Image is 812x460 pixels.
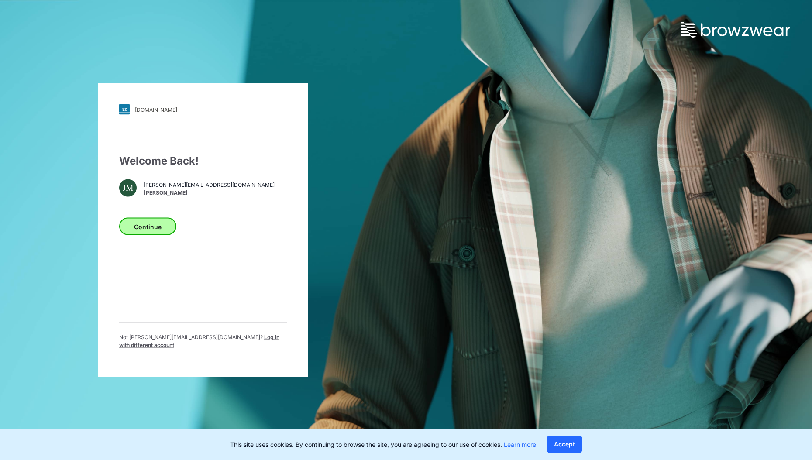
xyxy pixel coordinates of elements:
[144,189,275,196] span: [PERSON_NAME]
[547,436,582,453] button: Accept
[119,179,137,197] div: JM
[681,22,790,38] img: browzwear-logo.73288ffb.svg
[119,218,176,235] button: Continue
[119,333,287,349] p: Not [PERSON_NAME][EMAIL_ADDRESS][DOMAIN_NAME] ?
[135,106,177,113] div: [DOMAIN_NAME]
[119,153,287,169] div: Welcome Back!
[230,440,536,449] p: This site uses cookies. By continuing to browse the site, you are agreeing to our use of cookies.
[119,104,287,115] a: [DOMAIN_NAME]
[144,181,275,189] span: [PERSON_NAME][EMAIL_ADDRESS][DOMAIN_NAME]
[504,441,536,448] a: Learn more
[119,104,130,115] img: svg+xml;base64,PHN2ZyB3aWR0aD0iMjgiIGhlaWdodD0iMjgiIHZpZXdCb3g9IjAgMCAyOCAyOCIgZmlsbD0ibm9uZSIgeG...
